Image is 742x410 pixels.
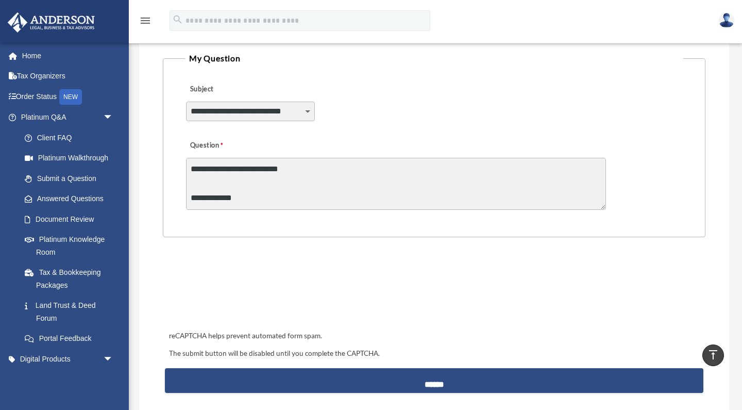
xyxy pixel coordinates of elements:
[14,168,124,189] a: Submit a Question
[7,107,129,128] a: Platinum Q&Aarrow_drop_down
[103,107,124,128] span: arrow_drop_down
[59,89,82,105] div: NEW
[185,51,683,65] legend: My Question
[702,345,724,366] a: vertical_align_top
[186,83,284,97] label: Subject
[103,349,124,370] span: arrow_drop_down
[14,229,129,263] a: Platinum Knowledge Room
[7,349,129,369] a: Digital Productsarrow_drop_down
[7,369,129,390] a: My Entitiesarrow_drop_down
[14,127,129,148] a: Client FAQ
[172,14,183,25] i: search
[7,86,129,107] a: Order StatusNEW
[166,269,323,309] iframe: reCAPTCHA
[14,263,129,296] a: Tax & Bookkeeping Packages
[14,329,129,349] a: Portal Feedback
[103,369,124,390] span: arrow_drop_down
[5,12,98,32] img: Anderson Advisors Platinum Portal
[7,66,129,87] a: Tax Organizers
[14,209,129,229] a: Document Review
[14,189,129,209] a: Answered Questions
[139,14,151,27] i: menu
[14,148,129,169] a: Platinum Walkthrough
[14,296,129,329] a: Land Trust & Deed Forum
[165,330,703,342] div: reCAPTCHA helps prevent automated form spam.
[186,139,266,153] label: Question
[7,45,129,66] a: Home
[165,348,703,360] div: The submit button will be disabled until you complete the CAPTCHA.
[707,349,719,361] i: vertical_align_top
[139,18,151,27] a: menu
[719,13,734,28] img: User Pic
